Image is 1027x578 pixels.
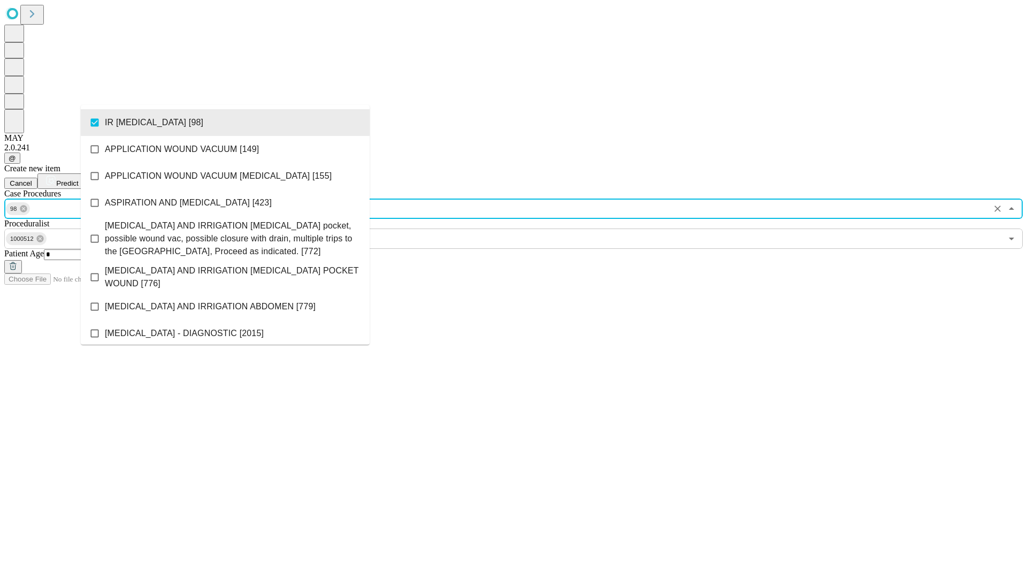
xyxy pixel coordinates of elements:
[105,300,316,313] span: [MEDICAL_DATA] AND IRRIGATION ABDOMEN [779]
[1004,231,1019,246] button: Open
[4,249,44,258] span: Patient Age
[105,170,332,182] span: APPLICATION WOUND VACUUM [MEDICAL_DATA] [155]
[4,143,1023,153] div: 2.0.241
[4,133,1023,143] div: MAY
[105,264,361,290] span: [MEDICAL_DATA] AND IRRIGATION [MEDICAL_DATA] POCKET WOUND [776]
[56,179,78,187] span: Predict
[4,153,20,164] button: @
[37,173,87,189] button: Predict
[6,233,38,245] span: 1000512
[6,203,21,215] span: 98
[105,143,259,156] span: APPLICATION WOUND VACUUM [149]
[105,196,272,209] span: ASPIRATION AND [MEDICAL_DATA] [423]
[4,219,49,228] span: Proceduralist
[1004,201,1019,216] button: Close
[105,116,203,129] span: IR [MEDICAL_DATA] [98]
[9,154,16,162] span: @
[4,189,61,198] span: Scheduled Procedure
[990,201,1005,216] button: Clear
[6,202,30,215] div: 98
[4,178,37,189] button: Cancel
[105,219,361,258] span: [MEDICAL_DATA] AND IRRIGATION [MEDICAL_DATA] pocket, possible wound vac, possible closure with dr...
[4,164,60,173] span: Create new item
[6,232,47,245] div: 1000512
[105,327,264,340] span: [MEDICAL_DATA] - DIAGNOSTIC [2015]
[10,179,32,187] span: Cancel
